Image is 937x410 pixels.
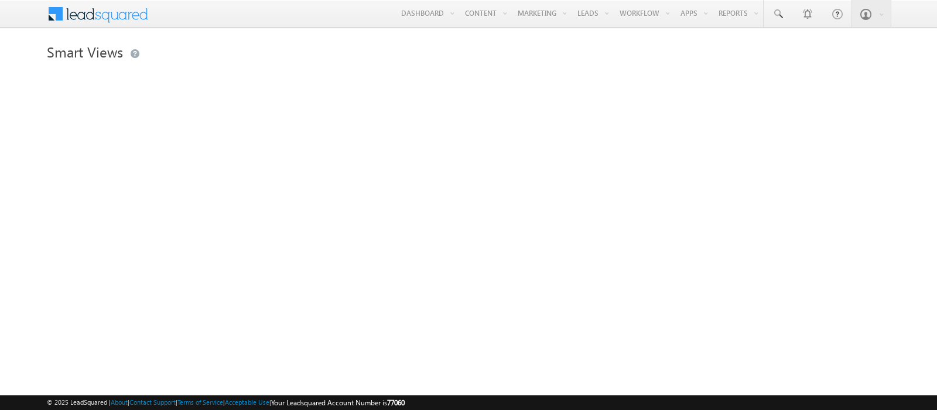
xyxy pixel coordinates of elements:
[111,398,128,406] a: About
[129,398,176,406] a: Contact Support
[271,398,405,407] span: Your Leadsquared Account Number is
[225,398,269,406] a: Acceptable Use
[47,42,123,61] span: Smart Views
[387,398,405,407] span: 77060
[47,397,405,408] span: © 2025 LeadSquared | | | | |
[177,398,223,406] a: Terms of Service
